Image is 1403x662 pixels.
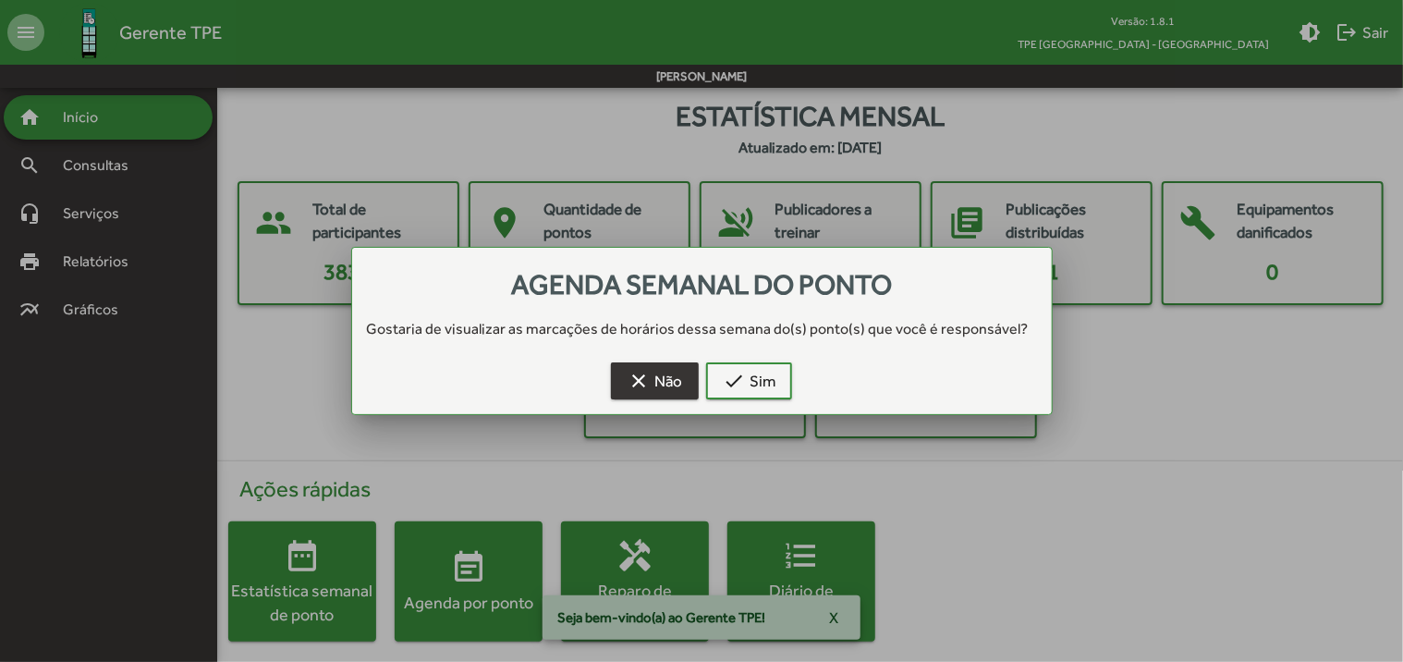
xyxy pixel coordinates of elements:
[628,370,650,392] mat-icon: clear
[511,268,892,300] span: Agenda semanal do ponto
[352,318,1052,340] div: Gostaria de visualizar as marcações de horários dessa semana do(s) ponto(s) que você é responsável?
[723,370,745,392] mat-icon: check
[628,364,682,398] span: Não
[723,364,775,398] span: Sim
[611,362,699,399] button: Não
[706,362,792,399] button: Sim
